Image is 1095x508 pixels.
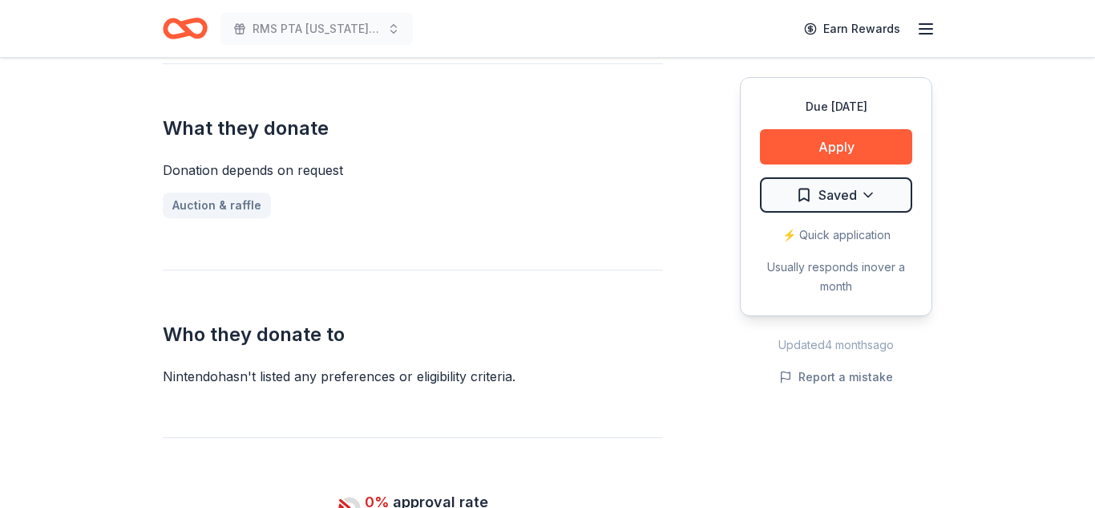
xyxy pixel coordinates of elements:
h2: Who they donate to [163,322,663,347]
div: ⚡️ Quick application [760,226,912,245]
button: RMS PTA [US_STATE] Derby Tricky Tray [220,13,413,45]
span: Saved [818,185,857,205]
button: Report a mistake [779,368,893,387]
div: Due [DATE] [760,97,912,116]
div: Usually responds in over a month [760,258,912,296]
button: Apply [760,129,912,165]
span: RMS PTA [US_STATE] Derby Tricky Tray [253,19,381,39]
div: Donation depends on request [163,161,663,180]
a: Auction & raffle [163,193,271,218]
button: Saved [760,177,912,213]
h2: What they donate [163,116,663,141]
a: Home [163,10,208,47]
div: Nintendo hasn ' t listed any preferences or eligibility criteria. [163,367,663,386]
div: Updated 4 months ago [740,335,932,355]
a: Earn Rewards [794,14,910,43]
